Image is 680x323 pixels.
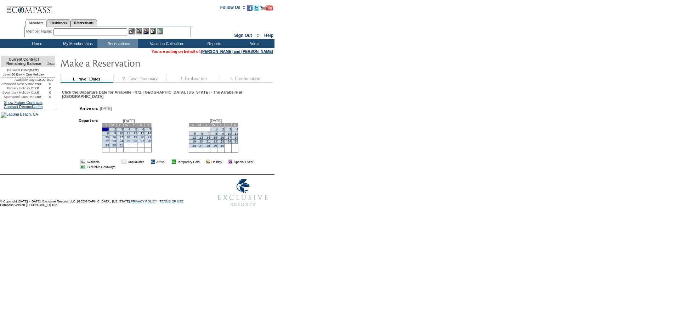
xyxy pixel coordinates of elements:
td: 0 [45,90,55,95]
td: Unavailable [128,160,144,164]
a: 31 [119,144,123,147]
td: 0 [37,90,46,95]
a: 4 [236,128,238,131]
a: 19 [134,135,137,139]
span: :: [257,33,260,38]
img: i.gif [167,160,170,163]
a: Contract Reconciliation [4,105,43,109]
img: i.gif [201,160,205,163]
a: 2 [114,128,116,131]
td: S [189,123,196,127]
span: [DATE] [100,106,112,111]
a: 9 [222,132,224,135]
a: 25 [234,140,238,143]
td: Advanced Reservations: [1,82,37,86]
a: 20 [199,140,203,143]
img: Impersonate [143,28,149,34]
a: 12 [134,132,137,135]
img: step2_state1.gif [113,75,166,83]
td: Reports [193,39,234,48]
span: Disc. [46,61,55,66]
td: 01 [206,160,210,164]
td: Current Contract Remaining Balance [1,56,45,67]
a: 20 [141,135,144,139]
a: 22 [213,140,217,143]
a: Subscribe to our YouTube Channel [260,7,273,11]
div: Click the Departure Date for Arrabelle - 472, [GEOGRAPHIC_DATA], [US_STATE] - The Arrabelle at [G... [62,90,272,99]
a: Sign Out [234,33,252,38]
a: 23 [112,139,116,143]
a: 6 [201,132,203,135]
img: Subscribe to our YouTube Channel [260,5,273,11]
img: step3_state1.gif [166,75,220,83]
td: 01 [121,160,126,164]
a: Follow us on Twitter [254,7,259,11]
a: 7 [149,128,151,131]
a: 5 [135,128,137,131]
td: M [109,123,116,127]
img: i.gif [223,160,227,163]
td: Home [16,39,57,48]
td: 0 [45,82,55,86]
img: Follow us on Twitter [254,5,259,11]
span: Level: [3,72,12,77]
td: 1 [102,127,109,131]
td: 99 [37,95,46,99]
td: Holiday [211,160,222,164]
td: 0 [45,86,55,90]
td: T [116,123,123,127]
td: 01 [172,160,176,164]
td: My Memberships [57,39,97,48]
a: 5 [194,132,196,135]
td: S [231,123,238,127]
td: 0.00 [45,78,55,82]
a: 16 [220,136,224,139]
td: S [102,123,109,127]
img: Laguna Beach, CA [1,112,38,118]
td: 01 [80,165,85,169]
img: Exclusive Resorts [211,175,274,210]
a: 25 [126,139,130,143]
img: step1_state2.gif [60,75,113,83]
img: Become our fan on Facebook [247,5,253,11]
a: 28 [206,144,210,147]
a: TERMS OF USE [160,200,184,203]
td: 0 [45,95,55,99]
a: 2 [222,128,224,131]
a: 13 [199,136,203,139]
a: 10 [119,132,123,135]
td: T [217,123,224,127]
a: 23 [220,140,224,143]
a: 22 [105,139,109,143]
td: 60 Day – One Holiday [1,72,45,78]
td: 93 [37,82,46,86]
td: W [210,123,217,127]
div: Member Name: [26,28,53,34]
td: T [203,123,210,127]
a: 18 [126,135,130,139]
a: 14 [206,136,210,139]
a: 15 [105,135,109,139]
a: Help [264,33,273,38]
td: Available Days: [1,78,37,82]
a: 13 [141,132,144,135]
td: Sponsored Guest Res: [1,95,37,99]
a: 1 [215,128,217,131]
a: 14 [148,132,151,135]
td: Secondary Holiday Opt: [1,90,37,95]
td: 01 [228,160,232,164]
img: Make Reservation [60,56,202,70]
td: F [224,123,231,127]
a: 3 [229,128,231,131]
td: Arrive on: [66,106,98,111]
a: 27 [141,139,144,143]
img: Reservations [150,28,156,34]
a: 21 [206,140,210,143]
a: 29 [213,144,217,147]
a: Become our fan on Facebook [247,7,253,11]
td: W [123,123,130,127]
td: 0 [37,86,46,90]
a: 7 [208,132,210,135]
a: 17 [227,136,231,139]
img: i.gif [146,160,149,163]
